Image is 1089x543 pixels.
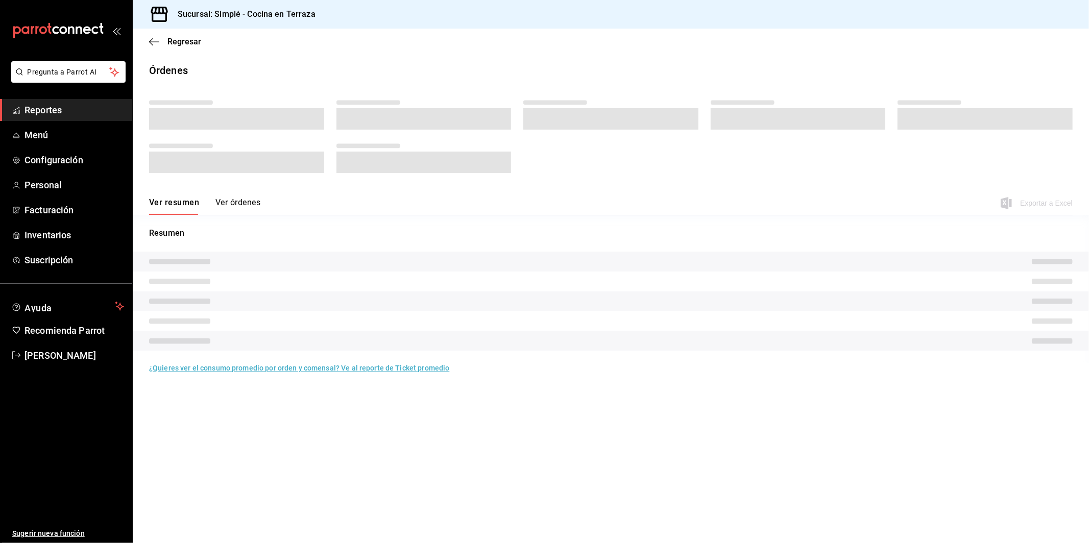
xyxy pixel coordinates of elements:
button: Ver resumen [149,198,199,215]
p: Resumen [149,227,1073,239]
span: Menú [25,128,124,142]
button: open_drawer_menu [112,27,120,35]
h3: Sucursal: Simplé - Cocina en Terraza [170,8,316,20]
span: Configuración [25,153,124,167]
span: Personal [25,178,124,192]
span: [PERSON_NAME] [25,349,124,362]
span: Regresar [167,37,201,46]
span: Pregunta a Parrot AI [28,67,110,78]
span: Reportes [25,103,124,117]
span: Inventarios [25,228,124,242]
a: ¿Quieres ver el consumo promedio por orden y comensal? Ve al reporte de Ticket promedio [149,364,449,372]
span: Suscripción [25,253,124,267]
button: Ver órdenes [215,198,260,215]
button: Pregunta a Parrot AI [11,61,126,83]
button: Regresar [149,37,201,46]
div: navigation tabs [149,198,260,215]
span: Ayuda [25,300,111,312]
div: Órdenes [149,63,188,78]
a: Pregunta a Parrot AI [7,74,126,85]
span: Facturación [25,203,124,217]
span: Sugerir nueva función [12,528,124,539]
span: Recomienda Parrot [25,324,124,337]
